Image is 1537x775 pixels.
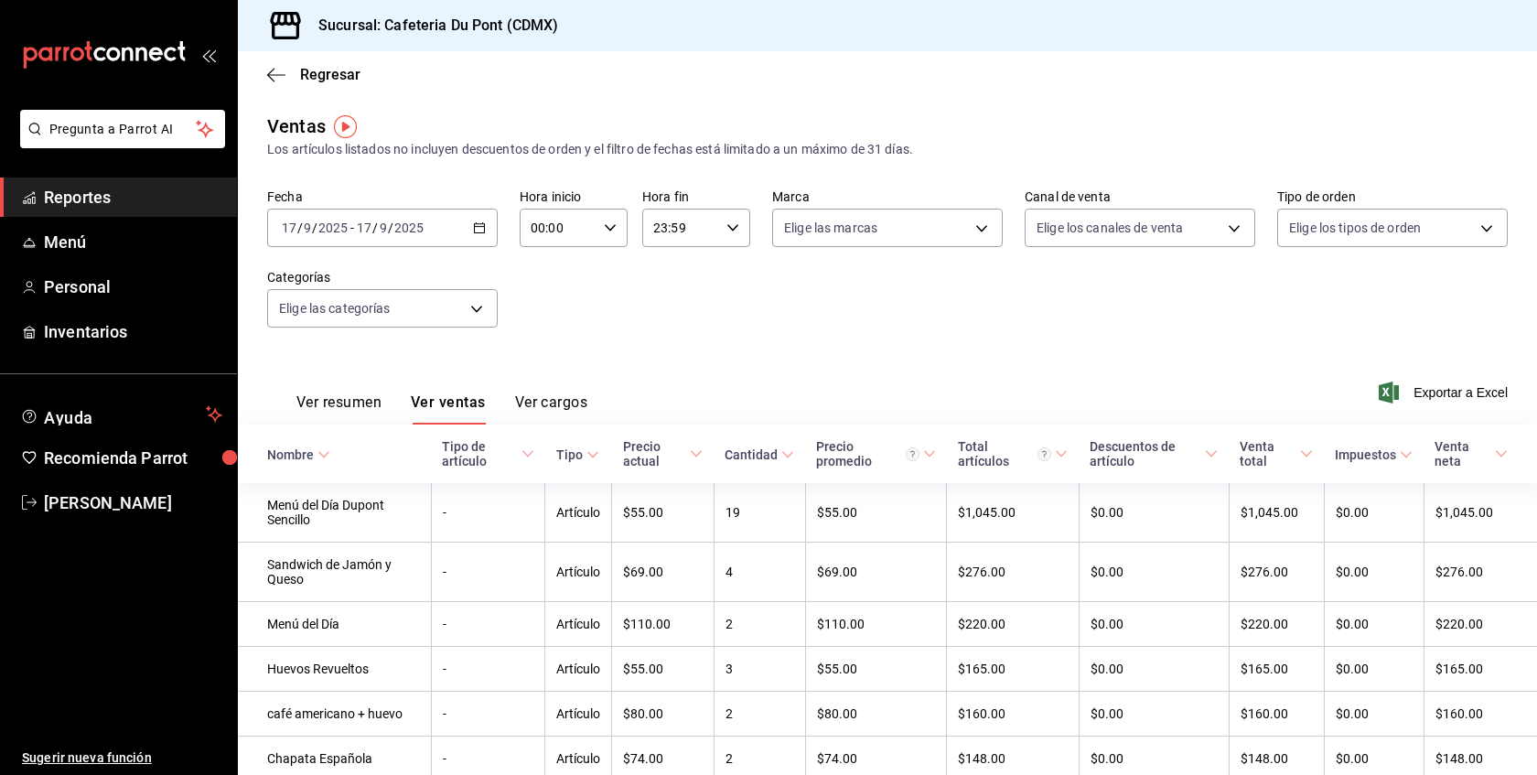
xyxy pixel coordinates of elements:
a: Pregunta a Parrot AI [13,133,225,152]
span: Cantidad [725,447,794,462]
div: Ventas [267,113,326,140]
td: Menú del Día Dupont Sencillo [238,483,431,543]
span: Elige las marcas [784,219,877,237]
td: Artículo [545,483,612,543]
button: Pregunta a Parrot AI [20,110,225,148]
td: $165.00 [947,647,1080,692]
div: Venta neta [1435,439,1491,468]
td: Sandwich de Jamón y Queso [238,543,431,602]
td: café americano + huevo [238,692,431,737]
span: / [372,221,378,235]
span: Elige los tipos de orden [1289,219,1421,237]
div: Nombre [267,447,314,462]
div: Descuentos de artículo [1090,439,1201,468]
td: Huevos Revueltos [238,647,431,692]
td: $0.00 [1324,543,1424,602]
td: - [431,602,544,647]
span: Elige los canales de venta [1037,219,1183,237]
td: 19 [714,483,805,543]
td: Artículo [545,692,612,737]
input: -- [356,221,372,235]
td: Artículo [545,602,612,647]
td: - [431,483,544,543]
button: Regresar [267,66,360,83]
input: -- [379,221,388,235]
td: $160.00 [947,692,1080,737]
td: $1,045.00 [947,483,1080,543]
div: navigation tabs [296,393,587,425]
td: $0.00 [1079,543,1229,602]
td: $0.00 [1079,647,1229,692]
span: Precio promedio [816,439,936,468]
div: Tipo [556,447,583,462]
td: $1,045.00 [1424,483,1537,543]
span: Tipo de artículo [442,439,533,468]
span: Ayuda [44,404,199,425]
td: 4 [714,543,805,602]
span: Precio actual [623,439,703,468]
td: - [431,692,544,737]
input: -- [281,221,297,235]
span: - [350,221,354,235]
label: Fecha [267,190,498,203]
td: $160.00 [1424,692,1537,737]
button: Ver cargos [515,393,588,425]
td: Artículo [545,543,612,602]
svg: Precio promedio = Total artículos / cantidad [906,447,919,461]
td: $0.00 [1324,602,1424,647]
div: Tipo de artículo [442,439,517,468]
td: Menú del Día [238,602,431,647]
div: Total artículos [958,439,1052,468]
td: $55.00 [805,483,947,543]
td: $220.00 [1229,602,1324,647]
label: Canal de venta [1025,190,1255,203]
td: 2 [714,692,805,737]
span: / [312,221,317,235]
td: $55.00 [612,647,714,692]
label: Categorías [267,271,498,284]
span: Nombre [267,447,330,462]
label: Hora inicio [520,190,628,203]
span: Reportes [44,185,222,210]
button: open_drawer_menu [201,48,216,62]
div: Precio actual [623,439,686,468]
td: $0.00 [1079,483,1229,543]
h3: Sucursal: Cafeteria Du Pont (CDMX) [304,15,558,37]
td: 3 [714,647,805,692]
span: / [388,221,393,235]
td: $55.00 [805,647,947,692]
span: Venta neta [1435,439,1508,468]
div: Los artículos listados no incluyen descuentos de orden y el filtro de fechas está limitado a un m... [267,140,1508,159]
td: $110.00 [805,602,947,647]
div: Precio promedio [816,439,919,468]
div: Impuestos [1335,447,1396,462]
span: Elige las categorías [279,299,391,318]
button: Ver resumen [296,393,382,425]
span: Total artículos [958,439,1069,468]
td: $69.00 [612,543,714,602]
svg: El total artículos considera cambios de precios en los artículos así como costos adicionales por ... [1037,447,1051,461]
button: Exportar a Excel [1382,382,1508,404]
span: Sugerir nueva función [22,748,222,768]
td: $55.00 [612,483,714,543]
span: Recomienda Parrot [44,446,222,470]
label: Tipo de orden [1277,190,1508,203]
img: Tooltip marker [334,115,357,138]
td: - [431,647,544,692]
button: Ver ventas [411,393,486,425]
span: Inventarios [44,319,222,344]
td: $0.00 [1079,692,1229,737]
td: $0.00 [1324,483,1424,543]
span: Personal [44,274,222,299]
td: Artículo [545,647,612,692]
td: - [431,543,544,602]
td: $80.00 [612,692,714,737]
span: Venta total [1240,439,1313,468]
td: $69.00 [805,543,947,602]
td: $160.00 [1229,692,1324,737]
input: -- [303,221,312,235]
span: Impuestos [1335,447,1413,462]
label: Marca [772,190,1003,203]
